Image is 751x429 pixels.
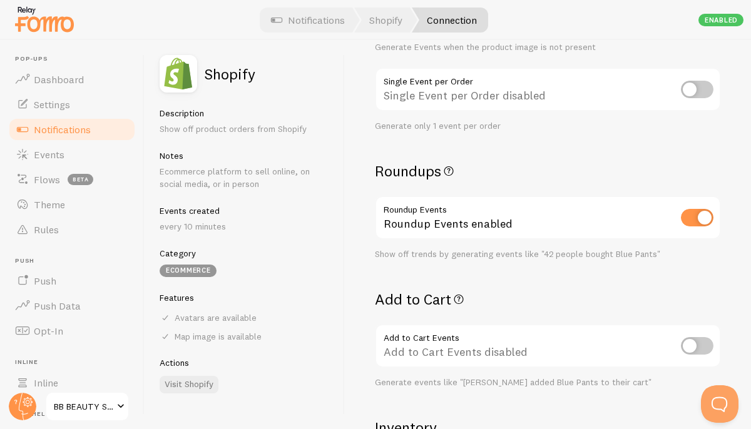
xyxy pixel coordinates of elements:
div: Single Event per Order disabled [375,68,721,113]
span: Push [34,275,56,287]
div: Add to Cart Events disabled [375,324,721,370]
a: Push Data [8,293,136,318]
a: Rules [8,217,136,242]
p: Show off product orders from Shopify [160,123,329,135]
h5: Events created [160,205,329,216]
div: Show off trends by generating events like "42 people bought Blue Pants" [375,249,721,260]
h5: Actions [160,357,329,368]
a: Flows beta [8,167,136,192]
img: fomo-relay-logo-orange.svg [13,3,76,35]
h2: Roundups [375,161,721,181]
a: Inline [8,370,136,395]
span: Flows [34,173,60,186]
a: Theme [8,192,136,217]
span: Rules [34,223,59,236]
a: Opt-In [8,318,136,343]
a: Push [8,268,136,293]
span: Dashboard [34,73,84,86]
h5: Features [160,292,329,303]
a: Settings [8,92,136,117]
span: BB BEAUTY STUDIO [54,399,113,414]
span: Events [34,148,64,161]
a: Notifications [8,117,136,142]
div: Generate Events when the product image is not present [375,42,721,53]
p: every 10 minutes [160,220,329,233]
div: Roundup Events enabled [375,196,721,241]
span: Theme [34,198,65,211]
span: Inline [34,376,58,389]
a: BB BEAUTY STUDIO [45,391,130,421]
span: Push Data [34,300,81,312]
span: beta [68,174,93,185]
div: Avatars are available [160,312,329,323]
span: Pop-ups [15,55,136,63]
h5: Category [160,248,329,259]
h2: Add to Cart [375,290,721,309]
iframe: Help Scout Beacon - Open [701,385,738,423]
a: Dashboard [8,67,136,92]
h5: Notes [160,150,329,161]
a: Visit Shopify [160,376,218,393]
div: Generate events like "[PERSON_NAME] added Blue Pants to their cart" [375,377,721,388]
span: Opt-In [34,325,63,337]
h5: Description [160,108,329,119]
div: Generate only 1 event per order [375,121,721,132]
div: eCommerce [160,265,217,277]
span: Inline [15,358,136,366]
a: Events [8,142,136,167]
span: Settings [34,98,70,111]
p: Ecommerce platform to sell online, on social media, or in person [160,165,329,190]
h2: Shopify [205,66,255,81]
span: Push [15,257,136,265]
div: Map image is available [160,331,329,342]
span: Notifications [34,123,91,136]
img: fomo_icons_shopify.svg [160,55,197,93]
